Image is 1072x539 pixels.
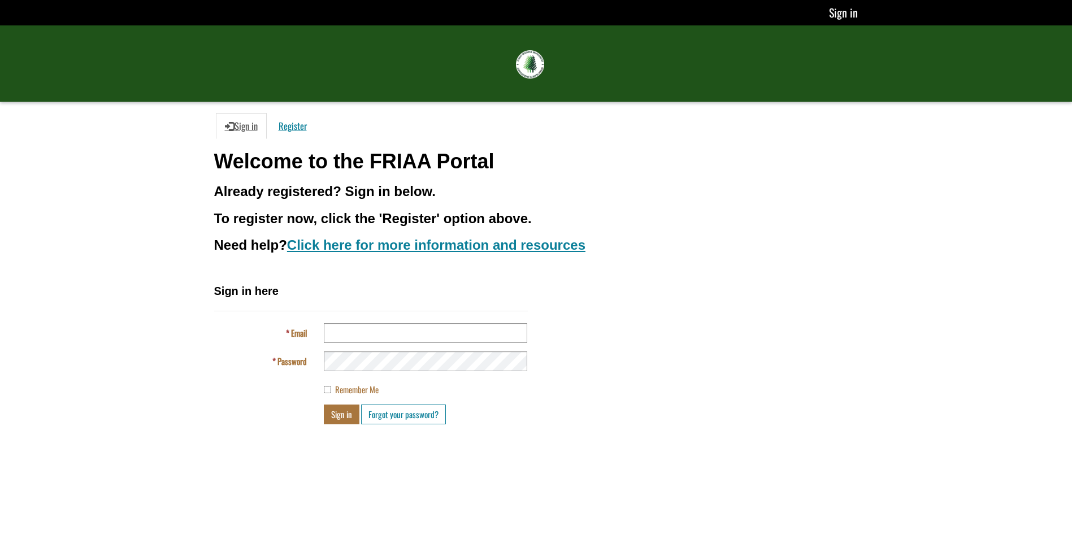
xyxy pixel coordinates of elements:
span: Sign in here [214,285,279,297]
span: Password [277,355,307,367]
input: Remember Me [324,386,331,393]
button: Sign in [324,405,359,424]
a: Forgot your password? [361,405,446,424]
a: Sign in [216,113,267,139]
span: Email [291,327,307,339]
a: Sign in [829,4,858,21]
h3: To register now, click the 'Register' option above. [214,211,858,226]
a: Register [270,113,316,139]
span: Remember Me [335,383,379,395]
h1: Welcome to the FRIAA Portal [214,150,858,173]
img: FRIAA Submissions Portal [516,50,544,79]
a: Click here for more information and resources [287,237,585,253]
h3: Need help? [214,238,858,253]
h3: Already registered? Sign in below. [214,184,858,199]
